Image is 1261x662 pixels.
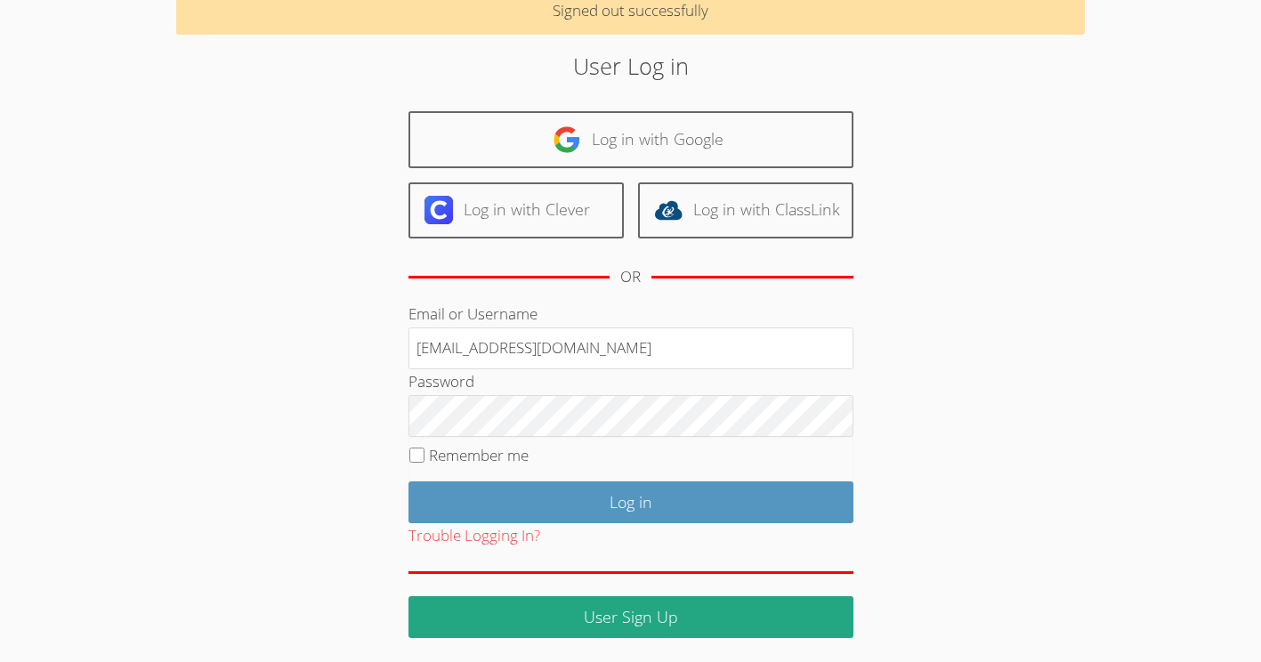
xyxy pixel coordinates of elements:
label: Email or Username [408,303,538,324]
div: OR [620,264,641,290]
h2: User Log in [290,49,971,83]
a: Log in with ClassLink [638,182,853,238]
img: google-logo-50288ca7cdecda66e5e0955fdab243c47b7ad437acaf1139b6f446037453330a.svg [553,125,581,154]
a: User Sign Up [408,596,853,638]
input: Log in [408,481,853,523]
label: Remember me [429,445,529,465]
button: Trouble Logging In? [408,523,540,549]
img: clever-logo-6eab21bc6e7a338710f1a6ff85c0baf02591cd810cc4098c63d3a4b26e2feb20.svg [424,196,453,224]
img: classlink-logo-d6bb404cc1216ec64c9a2012d9dc4662098be43eaf13dc465df04b49fa7ab582.svg [654,196,683,224]
a: Log in with Clever [408,182,624,238]
a: Log in with Google [408,111,853,167]
label: Password [408,371,474,392]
